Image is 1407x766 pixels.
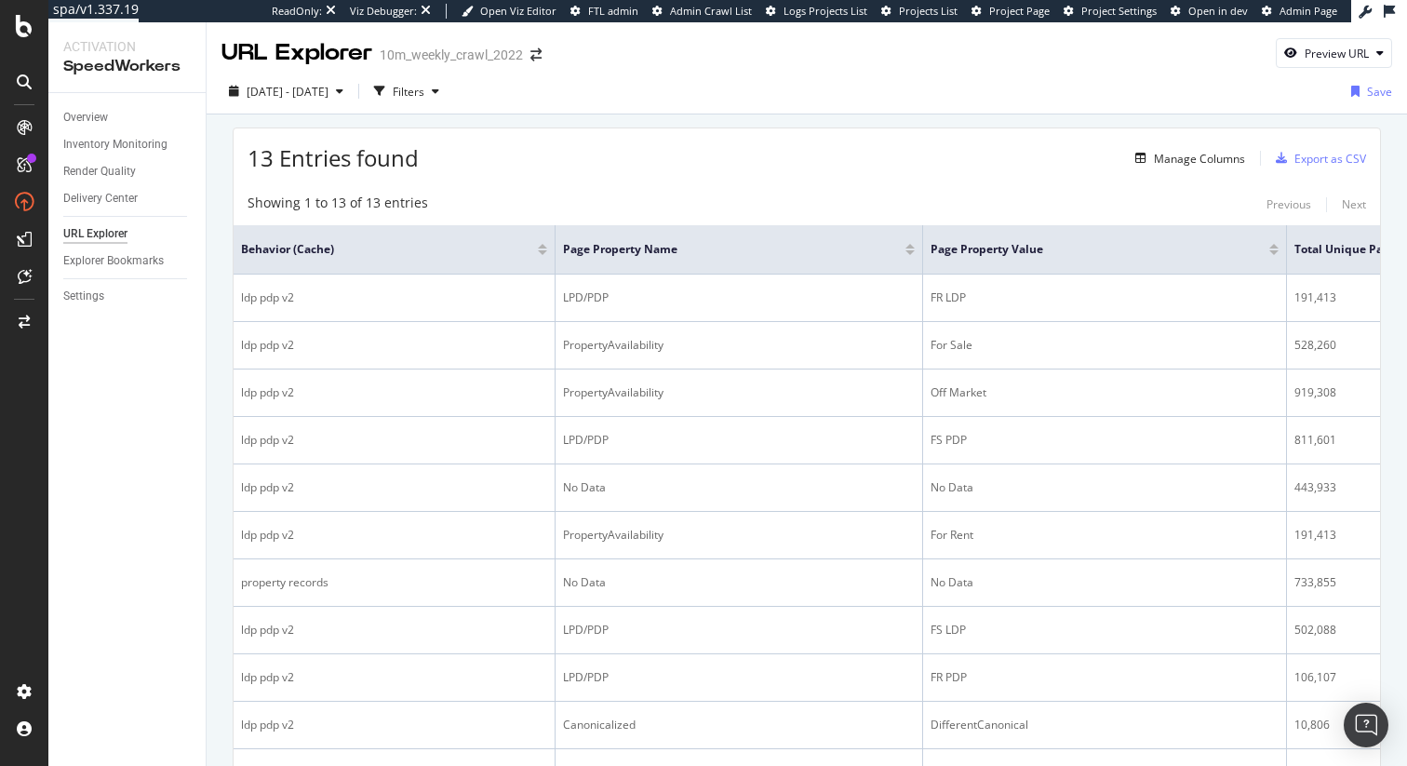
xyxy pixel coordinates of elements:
div: ldp pdp v2 [241,479,547,496]
div: Canonicalized [563,717,915,733]
div: URL Explorer [63,224,127,244]
div: Open Intercom Messenger [1344,703,1388,747]
button: Preview URL [1276,38,1392,68]
div: Export as CSV [1294,151,1366,167]
div: FR PDP [931,669,1279,686]
button: Previous [1266,194,1311,216]
a: Explorer Bookmarks [63,251,193,271]
a: Project Page [971,4,1050,19]
div: PropertyAvailability [563,384,915,401]
span: Projects List [899,4,958,18]
div: Previous [1266,196,1311,212]
div: For Rent [931,527,1279,544]
div: URL Explorer [221,37,372,69]
div: FR LDP [931,289,1279,306]
button: Manage Columns [1128,147,1245,169]
div: arrow-right-arrow-left [530,48,542,61]
div: ldp pdp v2 [241,622,547,638]
div: LPD/PDP [563,669,915,686]
div: Showing 1 to 13 of 13 entries [248,194,428,216]
span: Page Property Name [563,241,878,258]
div: property records [241,574,547,591]
div: ldp pdp v2 [241,337,547,354]
button: Save [1344,76,1392,106]
span: Project Settings [1081,4,1157,18]
div: Next [1342,196,1366,212]
div: PropertyAvailability [563,337,915,354]
span: Logs Projects List [784,4,867,18]
a: Open in dev [1171,4,1248,19]
a: FTL admin [570,4,638,19]
div: ldp pdp v2 [241,717,547,733]
div: ldp pdp v2 [241,384,547,401]
a: Render Quality [63,162,193,181]
div: Manage Columns [1154,151,1245,167]
a: Admin Crawl List [652,4,752,19]
a: Admin Page [1262,4,1337,19]
div: SpeedWorkers [63,56,191,77]
div: No Data [931,574,1279,591]
a: Project Settings [1064,4,1157,19]
div: Render Quality [63,162,136,181]
div: ldp pdp v2 [241,432,547,449]
span: Behavior (Cache) [241,241,510,258]
span: FTL admin [588,4,638,18]
button: Filters [367,76,447,106]
span: [DATE] - [DATE] [247,84,328,100]
div: ReadOnly: [272,4,322,19]
a: Projects List [881,4,958,19]
div: FS PDP [931,432,1279,449]
div: Filters [393,84,424,100]
div: For Sale [931,337,1279,354]
div: Delivery Center [63,189,138,208]
div: No Data [563,479,915,496]
div: ldp pdp v2 [241,527,547,544]
span: Open Viz Editor [480,4,556,18]
a: Settings [63,287,193,306]
button: Next [1342,194,1366,216]
span: 13 Entries found [248,142,419,173]
div: PropertyAvailability [563,527,915,544]
div: Settings [63,287,104,306]
div: LPD/PDP [563,432,915,449]
div: FS LDP [931,622,1279,638]
div: No Data [563,574,915,591]
span: Admin Page [1280,4,1337,18]
div: Explorer Bookmarks [63,251,164,271]
span: Project Page [989,4,1050,18]
a: Logs Projects List [766,4,867,19]
div: Save [1367,84,1392,100]
a: Open Viz Editor [462,4,556,19]
div: ldp pdp v2 [241,289,547,306]
div: DifferentCanonical [931,717,1279,733]
div: LPD/PDP [563,289,915,306]
a: URL Explorer [63,224,193,244]
a: Overview [63,108,193,128]
a: Delivery Center [63,189,193,208]
div: Off Market [931,384,1279,401]
div: Viz Debugger: [350,4,417,19]
div: Overview [63,108,108,128]
div: No Data [931,479,1279,496]
span: Page Property Value [931,241,1241,258]
button: [DATE] - [DATE] [221,76,351,106]
div: Preview URL [1305,46,1369,61]
div: LPD/PDP [563,622,915,638]
div: Activation [63,37,191,56]
div: 10m_weekly_crawl_2022 [380,46,523,64]
div: Inventory Monitoring [63,135,167,155]
a: Inventory Monitoring [63,135,193,155]
span: Open in dev [1188,4,1248,18]
div: ldp pdp v2 [241,669,547,686]
span: Admin Crawl List [670,4,752,18]
button: Export as CSV [1268,143,1366,173]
